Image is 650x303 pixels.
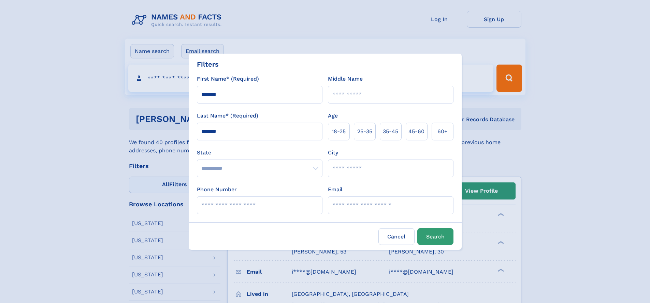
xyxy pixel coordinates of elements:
[378,228,415,245] label: Cancel
[332,127,346,136] span: 18‑25
[197,75,259,83] label: First Name* (Required)
[408,127,424,136] span: 45‑60
[357,127,372,136] span: 25‑35
[328,149,338,157] label: City
[383,127,398,136] span: 35‑45
[417,228,453,245] button: Search
[328,185,343,194] label: Email
[437,127,448,136] span: 60+
[197,59,219,69] div: Filters
[328,75,363,83] label: Middle Name
[328,112,338,120] label: Age
[197,149,322,157] label: State
[197,185,237,194] label: Phone Number
[197,112,258,120] label: Last Name* (Required)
